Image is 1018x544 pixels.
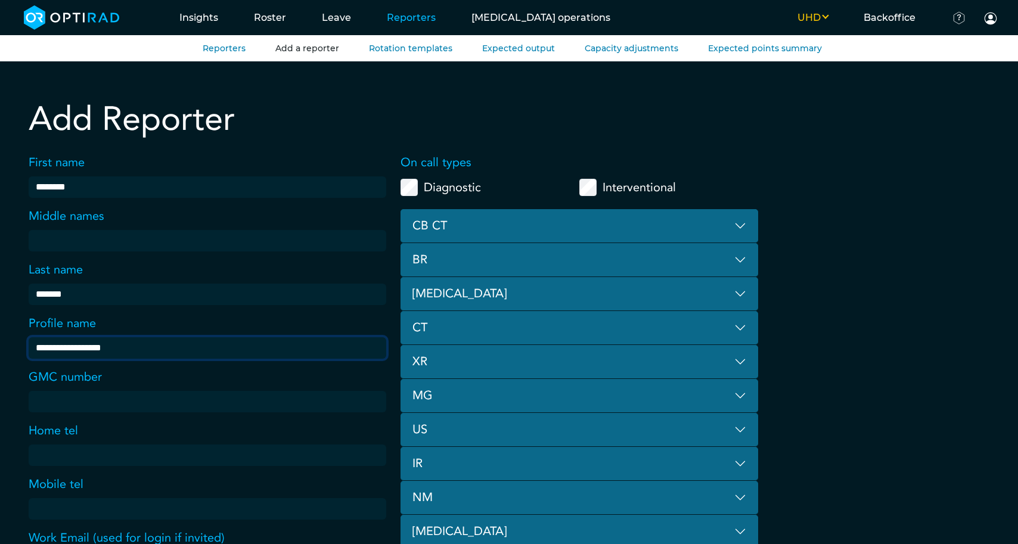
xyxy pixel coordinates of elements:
[401,243,758,277] button: BR
[401,277,758,311] button: [MEDICAL_DATA]
[401,447,758,481] button: IR
[29,261,83,279] label: Last name
[24,5,120,30] img: brand-opti-rad-logos-blue-and-white-d2f68631ba2948856bd03f2d395fb146ddc8fb01b4b6e9315ea85fa773367...
[585,43,678,54] a: Capacity adjustments
[369,43,452,54] a: Rotation templates
[29,475,83,493] label: Mobile tel
[603,176,676,198] label: Interventional
[401,481,758,515] button: NM
[401,311,758,345] button: CT
[29,100,758,139] h2: Add Reporter
[708,43,822,54] a: Expected points summary
[401,154,758,172] label: On call types
[401,209,758,243] button: CB CT
[29,368,102,386] label: GMC number
[29,422,78,440] label: Home tel
[482,43,555,54] a: Expected output
[780,11,846,25] button: UHD
[424,176,481,198] label: Diagnostic
[203,43,246,54] a: Reporters
[401,379,758,413] button: MG
[29,315,96,332] label: Profile name
[29,207,104,225] label: Middle names
[401,413,758,447] button: US
[275,43,339,54] a: Add a reporter
[401,345,758,379] button: XR
[29,154,85,172] label: First name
